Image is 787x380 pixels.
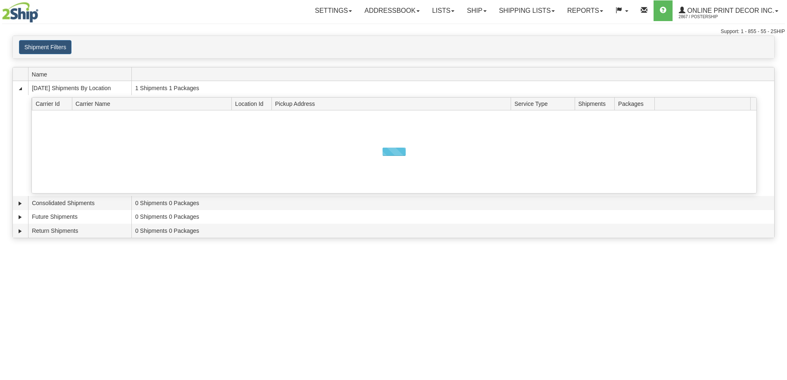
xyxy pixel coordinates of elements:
[309,0,358,21] a: Settings
[19,40,71,54] button: Shipment Filters
[679,13,741,21] span: 2867 / PosterShip
[275,97,511,110] span: Pickup Address
[36,97,72,110] span: Carrier Id
[673,0,785,21] a: Online Print Decor Inc. 2867 / PosterShip
[28,81,131,95] td: [DATE] Shipments By Location
[16,227,24,235] a: Expand
[28,196,131,210] td: Consolidated Shipments
[561,0,609,21] a: Reports
[461,0,492,21] a: Ship
[32,68,131,81] span: Name
[131,81,774,95] td: 1 Shipments 1 Packages
[76,97,232,110] span: Carrier Name
[28,210,131,224] td: Future Shipments
[16,213,24,221] a: Expand
[16,199,24,208] a: Expand
[685,7,774,14] span: Online Print Decor Inc.
[235,97,271,110] span: Location Id
[28,224,131,238] td: Return Shipments
[426,0,461,21] a: Lists
[131,224,774,238] td: 0 Shipments 0 Packages
[493,0,561,21] a: Shipping lists
[16,84,24,93] a: Collapse
[2,28,785,35] div: Support: 1 - 855 - 55 - 2SHIP
[358,0,426,21] a: Addressbook
[131,210,774,224] td: 0 Shipments 0 Packages
[514,97,575,110] span: Service Type
[131,196,774,210] td: 0 Shipments 0 Packages
[578,97,615,110] span: Shipments
[618,97,654,110] span: Packages
[2,2,38,23] img: logo2867.jpg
